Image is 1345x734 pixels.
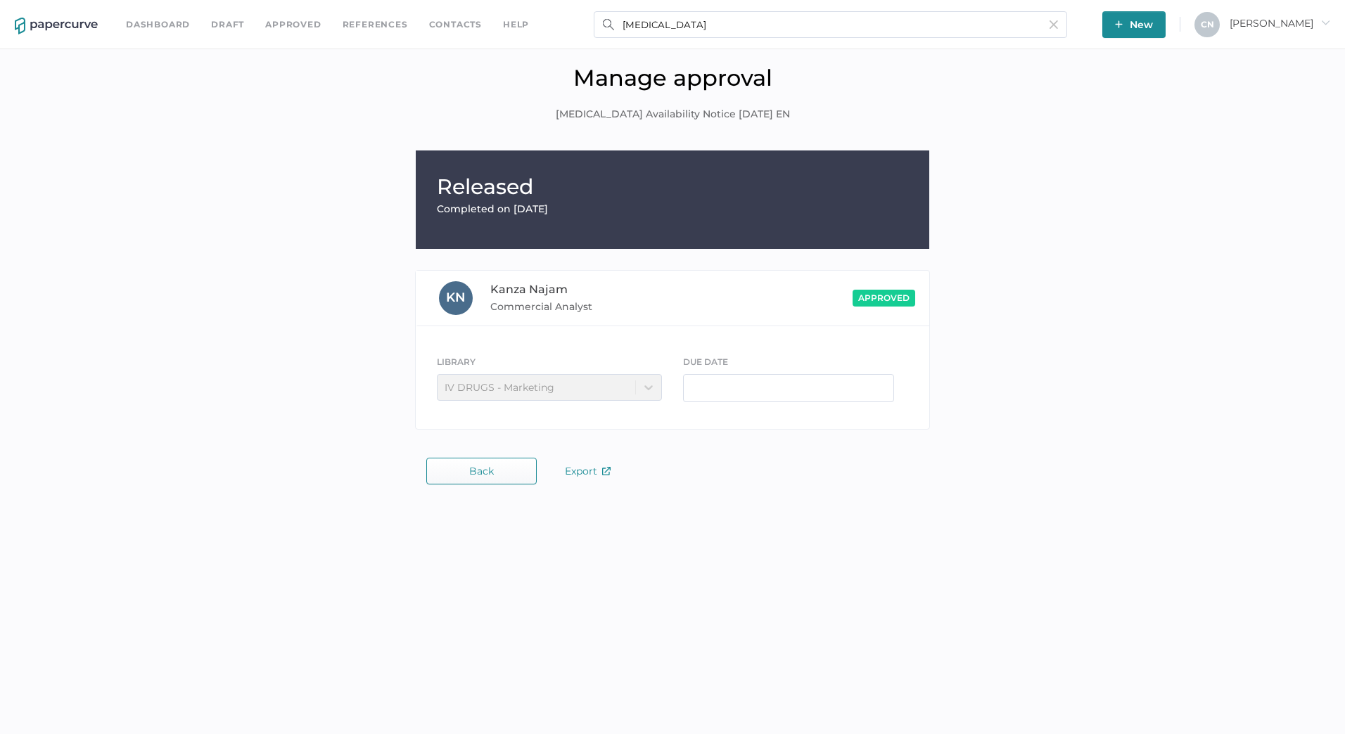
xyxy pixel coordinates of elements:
a: References [343,17,408,32]
img: external-link-icon.7ec190a1.svg [602,467,611,475]
span: [PERSON_NAME] [1230,17,1330,30]
span: DUE DATE [683,356,728,367]
a: Draft [211,17,244,32]
h1: Manage approval [11,64,1334,91]
h1: Released [437,172,908,202]
span: Kanza Najam [490,283,568,296]
img: papercurve-logo-colour.7244d18c.svg [15,18,98,34]
a: Contacts [429,17,482,32]
div: help [503,17,529,32]
img: search.bf03fe8b.svg [603,19,614,30]
input: Search Workspace [594,11,1067,38]
span: Back [469,465,494,477]
img: plus-white.e19ec114.svg [1115,20,1123,28]
div: Completed on [DATE] [437,202,908,215]
span: Commercial Analyst [490,298,703,315]
span: [MEDICAL_DATA] Availability Notice [DATE] EN [556,107,790,122]
button: Export [551,458,625,484]
img: cross-light-grey.10ea7ca4.svg [1050,20,1058,29]
span: LIBRARY [437,356,476,367]
span: approved [858,292,910,303]
span: C N [1201,19,1214,30]
i: arrow_right [1320,18,1330,27]
button: New [1102,11,1166,38]
span: Export [565,465,611,477]
button: Back [426,458,537,484]
span: K N [446,290,466,305]
a: Approved [265,17,321,32]
span: New [1115,11,1153,38]
a: Dashboard [126,17,190,32]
